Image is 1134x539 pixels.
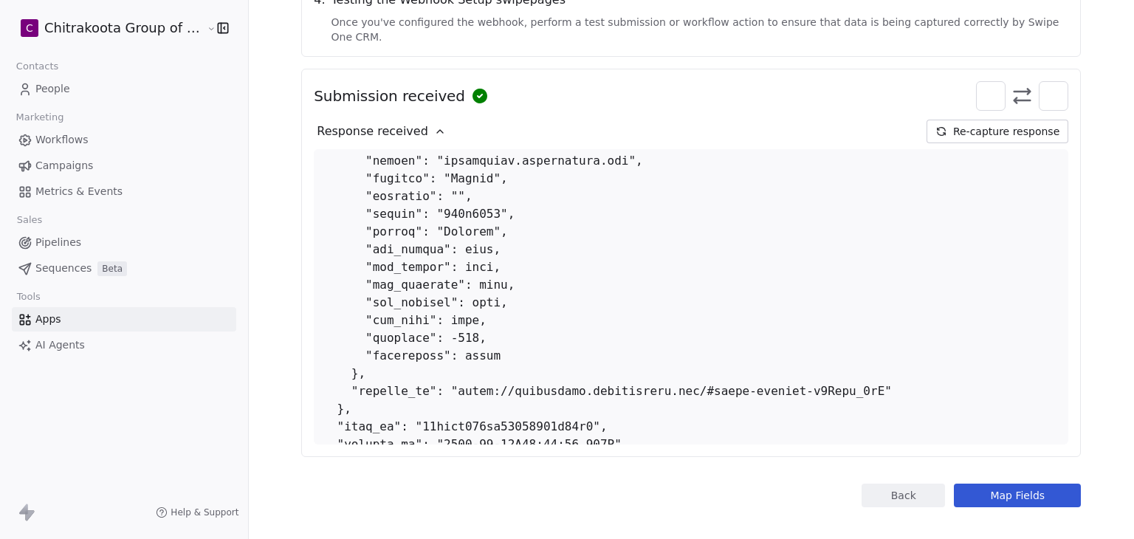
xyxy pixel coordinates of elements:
button: Re-capture response [927,120,1068,143]
img: swipepages.svg [1044,86,1063,106]
span: AI Agents [35,337,85,353]
span: Once you've configured the webhook, perform a test submission or workflow action to ensure that d... [331,15,1069,44]
span: Apps [35,312,61,327]
span: Sequences [35,261,92,276]
a: Campaigns [12,154,236,178]
span: Marketing [10,106,70,128]
span: Contacts [10,55,65,78]
button: Back [862,484,945,507]
img: swipeonelogo.svg [981,86,1000,106]
button: CChitrakoota Group of Institutions [18,16,196,41]
a: People [12,77,236,101]
a: Apps [12,307,236,332]
div: { "lore_ipsu": { "dolors’a_cons": "Adip Eli", "seddo'e_temp": "Incidi", "utlabo_etd_magna": "A0",... [314,149,1068,444]
span: Sales [10,209,49,231]
a: Pipelines [12,230,236,255]
a: AI Agents [12,333,236,357]
a: SequencesBeta [12,256,236,281]
span: Tools [10,286,47,308]
span: C [26,21,33,35]
span: Submission received [314,86,465,106]
span: People [35,81,70,97]
span: Help & Support [171,507,238,518]
span: Chitrakoota Group of Institutions [44,18,203,38]
a: Help & Support [156,507,238,518]
button: Map Fields [954,484,1081,507]
span: Workflows [35,132,89,148]
span: Metrics & Events [35,184,123,199]
a: Metrics & Events [12,179,236,204]
span: Pipelines [35,235,81,250]
span: Response received [317,123,428,140]
span: Campaigns [35,158,93,174]
span: Beta [97,261,127,276]
a: Workflows [12,128,236,152]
